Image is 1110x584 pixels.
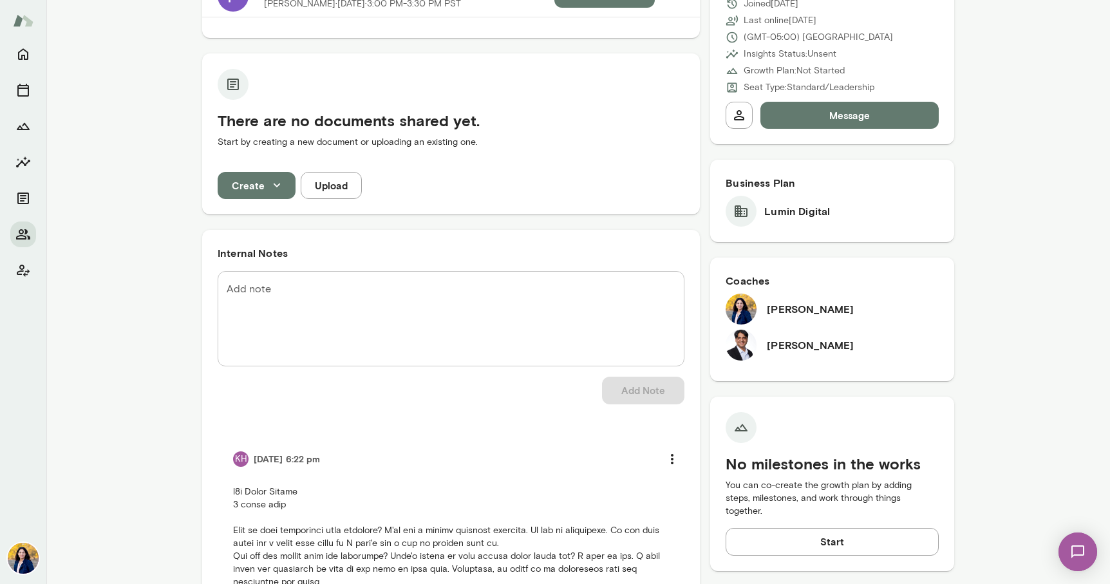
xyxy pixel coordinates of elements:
[767,301,854,317] h6: [PERSON_NAME]
[301,172,362,199] button: Upload
[10,221,36,247] button: Members
[726,294,757,325] img: Jaya Jaware
[10,41,36,67] button: Home
[10,185,36,211] button: Documents
[10,149,36,175] button: Insights
[760,102,939,129] button: Message
[254,453,320,466] h6: [DATE] 6:22 pm
[726,175,939,191] h6: Business Plan
[726,330,757,361] img: Raj Manghani
[10,113,36,139] button: Growth Plan
[218,136,684,149] p: Start by creating a new document or uploading an existing one.
[726,453,939,474] h5: No milestones in the works
[726,528,939,555] button: Start
[744,81,874,94] p: Seat Type: Standard/Leadership
[726,273,939,288] h6: Coaches
[8,543,39,574] img: Jaya Jaware
[659,446,686,473] button: more
[767,337,854,353] h6: [PERSON_NAME]
[764,203,830,219] h6: Lumin Digital
[744,14,816,27] p: Last online [DATE]
[744,64,845,77] p: Growth Plan: Not Started
[218,245,684,261] h6: Internal Notes
[744,31,893,44] p: (GMT-05:00) [GEOGRAPHIC_DATA]
[13,8,33,33] img: Mento
[726,479,939,518] p: You can co-create the growth plan by adding steps, milestones, and work through things together.
[218,172,296,199] button: Create
[218,110,684,131] h5: There are no documents shared yet.
[744,48,836,61] p: Insights Status: Unsent
[10,77,36,103] button: Sessions
[233,451,249,467] div: KH
[10,258,36,283] button: Client app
